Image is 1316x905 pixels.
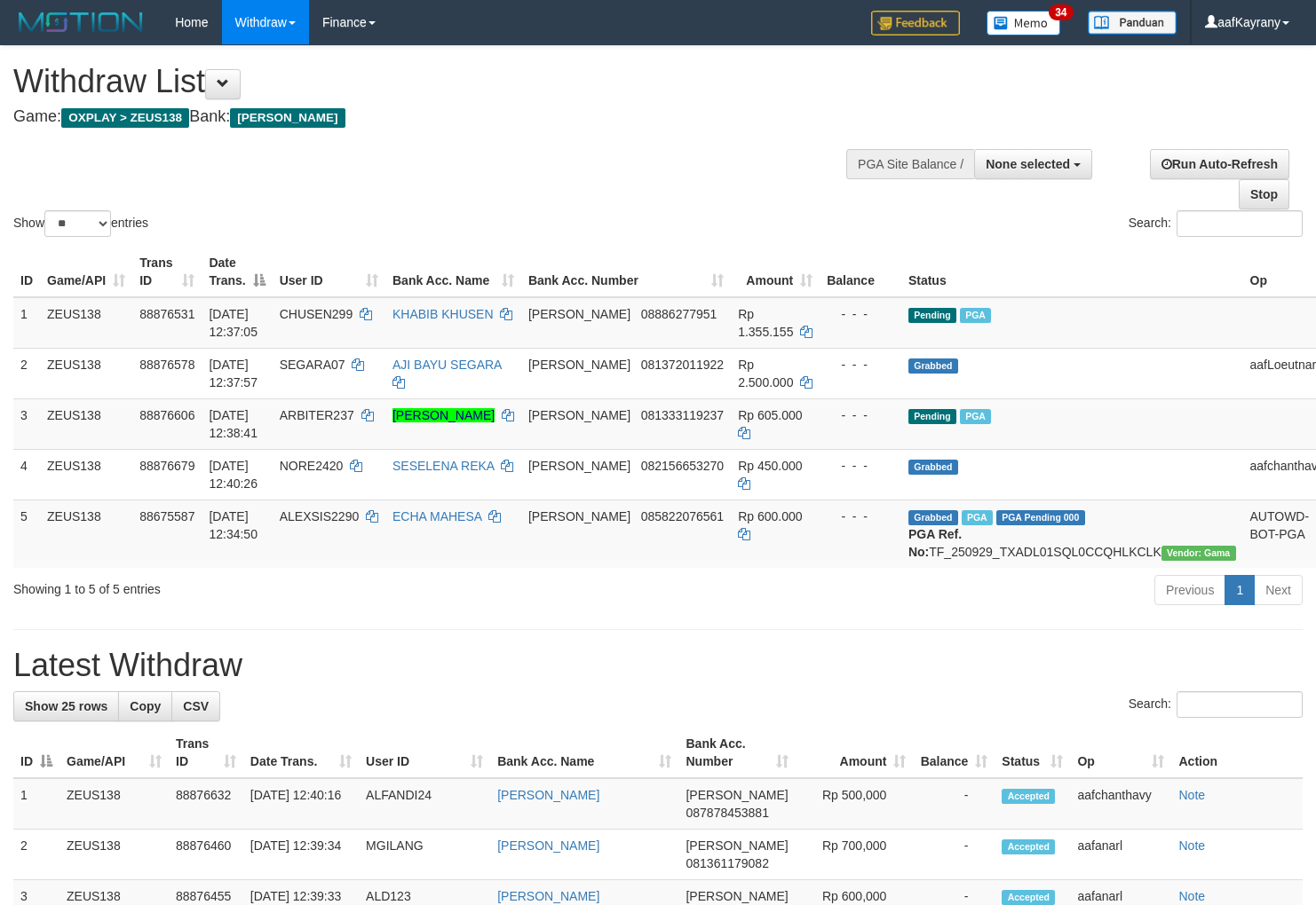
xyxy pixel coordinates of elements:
[641,408,724,422] span: Copy 081333119237 to clipboard
[986,157,1070,171] span: None selected
[1150,149,1289,179] a: Run Auto-Refresh
[40,449,132,500] td: ZEUS138
[1002,789,1055,804] span: Accepted
[908,527,962,559] b: PGA Ref. No:
[1070,830,1171,880] td: aafanarl
[738,307,793,339] span: Rp 1.355.155
[528,307,630,321] span: [PERSON_NAME]
[528,408,630,422] span: [PERSON_NAME]
[678,728,795,778] th: Bank Acc. Number: activate to sort column ascending
[13,398,40,449] td: 3
[209,459,258,491] span: [DATE] 12:40:26
[183,699,209,713] span: CSV
[13,691,119,721] a: Show 25 rows
[731,247,820,297] th: Amount: activate to sort column ascending
[359,728,490,778] th: User ID: activate to sort column ascending
[995,728,1070,778] th: Status: activate to sort column ascending
[1177,210,1303,237] input: Search:
[1088,11,1177,35] img: panduan.png
[1225,575,1255,605] a: 1
[908,409,956,424] span: Pending
[686,806,768,820] span: Copy 087878453881 to clipboard
[13,297,40,349] td: 1
[987,11,1061,35] img: Button%20Memo.svg
[908,460,958,475] span: Grabbed
[1239,179,1289,209] a: Stop
[901,500,1243,568] td: TF_250929_TXADL01SQL0CCQHLKCLK
[392,307,494,321] a: KHABIB KHUSEN
[59,830,169,880] td: ZEUS138
[521,247,731,297] th: Bank Acc. Number: activate to sort column ascending
[40,247,132,297] th: Game/API: activate to sort column ascending
[392,459,494,473] a: SESELENA REKA
[280,509,360,523] span: ALEXSIS2290
[130,699,161,713] span: Copy
[40,348,132,398] td: ZEUS138
[686,856,768,870] span: Copy 081361179082 to clipboard
[996,510,1085,525] span: PGA Pending
[385,247,521,297] th: Bank Acc. Name: activate to sort column ascending
[392,408,495,422] a: [PERSON_NAME]
[528,509,630,523] span: [PERSON_NAME]
[1049,4,1073,20] span: 34
[392,358,502,372] a: AJI BAYU SEGARA
[13,500,40,568] td: 5
[641,509,724,523] span: Copy 085822076561 to clipboard
[913,830,995,880] td: -
[827,356,894,374] div: - - -
[1254,575,1303,605] a: Next
[1178,889,1205,903] a: Note
[280,408,354,422] span: ARBITER237
[528,459,630,473] span: [PERSON_NAME]
[139,358,194,372] span: 88876578
[901,247,1243,297] th: Status
[243,728,359,778] th: Date Trans.: activate to sort column ascending
[273,247,385,297] th: User ID: activate to sort column ascending
[59,778,169,830] td: ZEUS138
[528,358,630,372] span: [PERSON_NAME]
[1070,728,1171,778] th: Op: activate to sort column ascending
[686,788,788,802] span: [PERSON_NAME]
[209,408,258,440] span: [DATE] 12:38:41
[497,838,599,853] a: [PERSON_NAME]
[846,149,974,179] div: PGA Site Balance /
[1002,890,1055,905] span: Accepted
[796,830,914,880] td: Rp 700,000
[960,409,991,424] span: Marked by aafanarl
[209,358,258,390] span: [DATE] 12:37:57
[827,508,894,525] div: - - -
[827,305,894,323] div: - - -
[827,457,894,475] div: - - -
[913,728,995,778] th: Balance: activate to sort column ascending
[25,699,107,713] span: Show 25 rows
[1154,575,1225,605] a: Previous
[796,728,914,778] th: Amount: activate to sort column ascending
[230,108,345,128] span: [PERSON_NAME]
[243,778,359,830] td: [DATE] 12:40:16
[960,308,991,323] span: Marked by aafanarl
[13,64,860,99] h1: Withdraw List
[497,889,599,903] a: [PERSON_NAME]
[1070,778,1171,830] td: aafchanthavy
[59,728,169,778] th: Game/API: activate to sort column ascending
[243,830,359,880] td: [DATE] 12:39:34
[641,459,724,473] span: Copy 082156653270 to clipboard
[209,307,258,339] span: [DATE] 12:37:05
[139,307,194,321] span: 88876531
[1129,691,1303,718] label: Search:
[738,459,802,473] span: Rp 450.000
[169,778,243,830] td: 88876632
[1171,728,1303,778] th: Action
[490,728,678,778] th: Bank Acc. Name: activate to sort column ascending
[13,449,40,500] td: 4
[1129,210,1303,237] label: Search:
[392,509,481,523] a: ECHA MAHESA
[118,691,172,721] a: Copy
[871,11,960,35] img: Feedback.jpg
[169,728,243,778] th: Trans ID: activate to sort column ascending
[908,510,958,525] span: Grabbed
[139,509,194,523] span: 88675587
[686,889,788,903] span: [PERSON_NAME]
[13,728,59,778] th: ID: activate to sort column descending
[1178,788,1205,802] a: Note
